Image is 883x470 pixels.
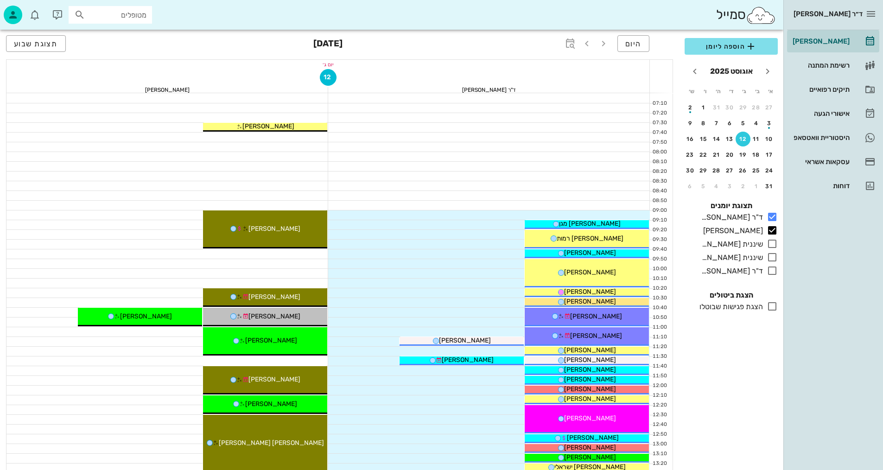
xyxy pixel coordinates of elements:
div: 11:30 [650,353,669,361]
a: אישורי הגעה [787,102,879,125]
button: 1 [696,100,711,115]
div: 09:40 [650,246,669,254]
button: 29 [736,100,750,115]
button: חודש שעבר [759,63,776,80]
span: [PERSON_NAME] [567,434,619,442]
span: תג [27,7,33,13]
div: 5 [696,183,711,190]
div: 10:30 [650,294,669,302]
span: [PERSON_NAME] [564,288,616,296]
span: [PERSON_NAME] [245,400,297,408]
h3: [DATE] [313,35,343,54]
div: 20 [723,152,737,158]
div: 08:00 [650,148,669,156]
div: 12:30 [650,411,669,419]
div: 09:20 [650,226,669,234]
span: היום [625,39,642,48]
span: [PERSON_NAME] רמות [557,235,623,242]
button: 24 [762,163,777,178]
div: שיננית [PERSON_NAME] [698,239,763,250]
div: 11:50 [650,372,669,380]
div: 3 [762,120,777,127]
div: 10 [762,136,777,142]
button: 5 [696,179,711,194]
div: 12:00 [650,382,669,390]
button: 8 [696,116,711,131]
span: [PERSON_NAME] [564,366,616,374]
span: [PERSON_NAME] [242,122,294,130]
a: עסקאות אשראי [787,151,879,173]
div: 12:50 [650,431,669,438]
div: 8 [696,120,711,127]
button: הוספה ליומן [685,38,778,55]
button: חודש הבא [686,63,703,80]
div: 16 [683,136,698,142]
button: 5 [736,116,750,131]
a: היסטוריית וואטסאפ [787,127,879,149]
span: [PERSON_NAME] [564,249,616,257]
button: 27 [723,163,737,178]
div: 13:00 [650,440,669,448]
div: 11:20 [650,343,669,351]
span: [PERSON_NAME] [PERSON_NAME] [219,439,324,447]
div: 4 [749,120,764,127]
button: היום [617,35,649,52]
button: 4 [709,179,724,194]
button: תצוגת שבוע [6,35,66,52]
button: 6 [683,179,698,194]
div: 4 [709,183,724,190]
th: ב׳ [751,83,763,99]
div: 11:10 [650,333,669,341]
div: 30 [723,104,737,111]
div: 1 [749,183,764,190]
button: 28 [749,100,764,115]
div: 08:30 [650,178,669,185]
div: 26 [736,167,750,174]
div: 07:10 [650,100,669,108]
div: 2 [683,104,698,111]
span: ד״ר [PERSON_NAME] [794,10,863,18]
div: 08:50 [650,197,669,205]
div: 18 [749,152,764,158]
button: אוגוסט 2025 [706,62,756,81]
button: 26 [736,163,750,178]
div: 08:10 [650,158,669,166]
div: 25 [749,167,764,174]
span: [PERSON_NAME] [120,312,172,320]
a: [PERSON_NAME] [787,30,879,52]
span: [PERSON_NAME] [564,453,616,461]
div: 28 [749,104,764,111]
div: אישורי הגעה [791,110,850,117]
span: [PERSON_NAME] [564,356,616,364]
div: 5 [736,120,750,127]
span: [PERSON_NAME] [564,395,616,403]
button: 31 [709,100,724,115]
div: 10:20 [650,285,669,292]
span: [PERSON_NAME] [570,332,622,340]
button: 30 [683,163,698,178]
div: 13:20 [650,460,669,468]
div: 10:00 [650,265,669,273]
div: 10:40 [650,304,669,312]
div: 29 [736,104,750,111]
span: [PERSON_NAME] [570,312,622,320]
div: 07:20 [650,109,669,117]
div: 12:10 [650,392,669,400]
div: 13 [723,136,737,142]
div: תיקים רפואיים [791,86,850,93]
div: 30 [683,167,698,174]
a: רשימת המתנה [787,54,879,76]
div: 11:40 [650,362,669,370]
div: 23 [683,152,698,158]
span: [PERSON_NAME] [564,375,616,383]
th: ה׳ [712,83,724,99]
button: 21 [709,147,724,162]
button: 31 [762,179,777,194]
th: א׳ [765,83,777,99]
div: 6 [723,120,737,127]
div: דוחות [791,182,850,190]
div: 09:00 [650,207,669,215]
img: SmileCloud logo [746,6,776,25]
span: [PERSON_NAME] מגן [559,220,621,228]
div: 31 [709,104,724,111]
